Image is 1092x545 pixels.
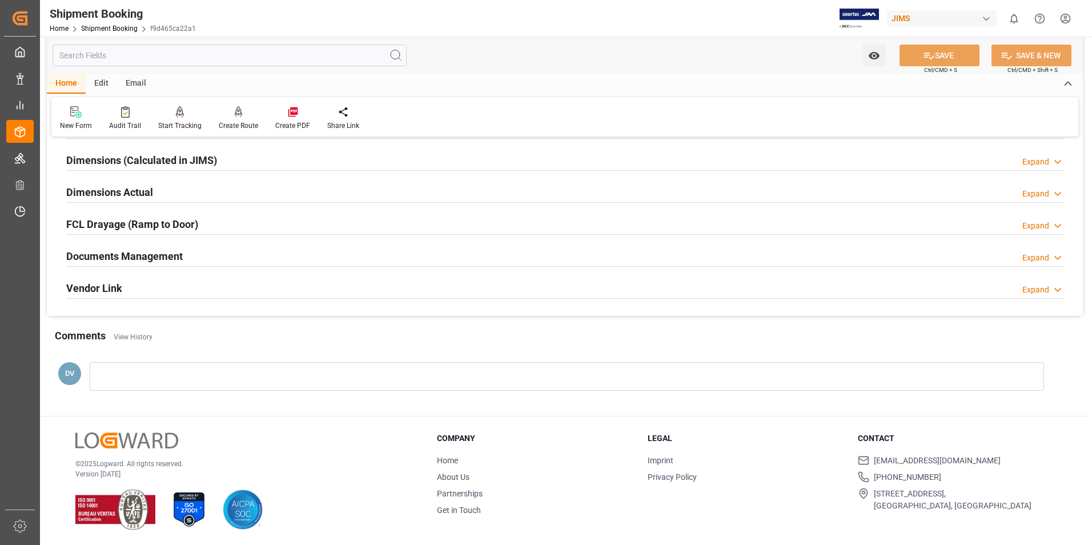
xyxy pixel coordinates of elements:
[648,456,673,465] a: Imprint
[50,5,196,22] div: Shipment Booking
[887,7,1001,29] button: JIMS
[109,121,141,131] div: Audit Trail
[887,10,997,27] div: JIMS
[437,489,483,498] a: Partnerships
[437,472,469,482] a: About Us
[66,185,153,200] h2: Dimensions Actual
[648,432,844,444] h3: Legal
[1007,66,1058,74] span: Ctrl/CMD + Shift + S
[862,45,886,66] button: open menu
[169,490,209,530] img: ISO 27001 Certification
[66,217,198,232] h2: FCL Drayage (Ramp to Door)
[1001,6,1027,31] button: show 0 new notifications
[437,456,458,465] a: Home
[158,121,202,131] div: Start Tracking
[86,74,117,94] div: Edit
[858,432,1054,444] h3: Contact
[117,74,155,94] div: Email
[114,333,152,341] a: View History
[874,471,941,483] span: [PHONE_NUMBER]
[65,369,74,378] span: DV
[991,45,1071,66] button: SAVE & NEW
[66,280,122,296] h2: Vendor Link
[66,249,183,264] h2: Documents Management
[219,121,258,131] div: Create Route
[66,153,217,168] h2: Dimensions (Calculated in JIMS)
[648,472,697,482] a: Privacy Policy
[1027,6,1053,31] button: Help Center
[50,25,69,33] a: Home
[874,488,1031,512] span: [STREET_ADDRESS], [GEOGRAPHIC_DATA], [GEOGRAPHIC_DATA]
[75,432,178,449] img: Logward Logo
[75,490,155,530] img: ISO 9001 & ISO 14001 Certification
[47,74,86,94] div: Home
[437,432,633,444] h3: Company
[874,455,1001,467] span: [EMAIL_ADDRESS][DOMAIN_NAME]
[924,66,957,74] span: Ctrl/CMD + S
[327,121,359,131] div: Share Link
[75,469,408,479] p: Version [DATE]
[1022,156,1049,168] div: Expand
[437,506,481,515] a: Get in Touch
[1022,252,1049,264] div: Expand
[75,459,408,469] p: © 2025 Logward. All rights reserved.
[275,121,310,131] div: Create PDF
[1022,188,1049,200] div: Expand
[840,9,879,29] img: Exertis%20JAM%20-%20Email%20Logo.jpg_1722504956.jpg
[1022,220,1049,232] div: Expand
[60,121,92,131] div: New Form
[81,25,138,33] a: Shipment Booking
[223,490,263,530] img: AICPA SOC
[900,45,979,66] button: SAVE
[55,328,106,343] h2: Comments
[53,45,407,66] input: Search Fields
[1022,284,1049,296] div: Expand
